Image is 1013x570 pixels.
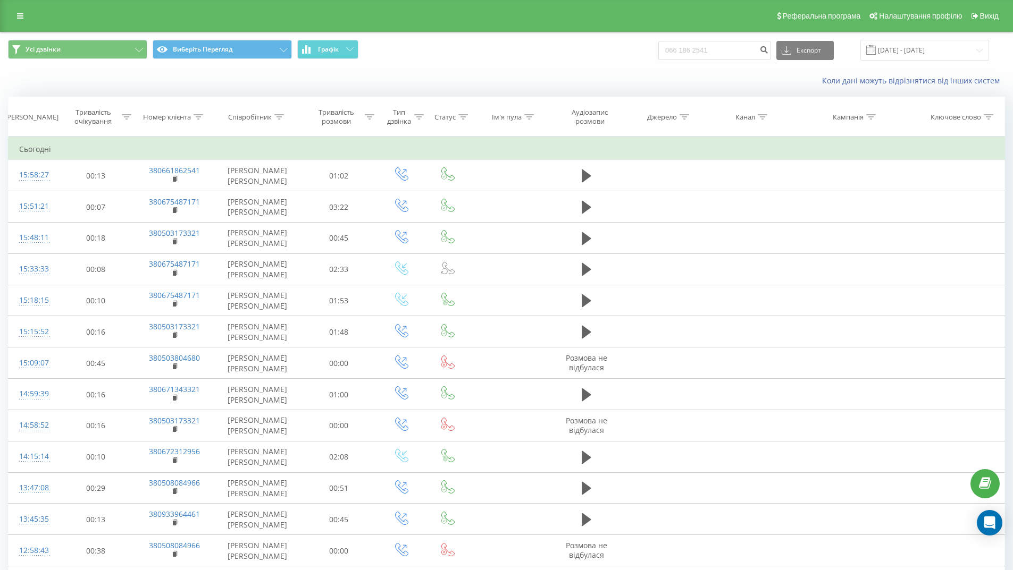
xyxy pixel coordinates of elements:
font: Виберіть Перегляд [173,45,232,54]
font: 01:00 [329,389,348,399]
font: 00:07 [86,202,105,212]
font: Тривалість очікування [74,107,112,126]
font: 00:08 [86,264,105,274]
input: Пошук за номером [658,41,771,60]
font: 00:45 [86,358,105,368]
font: Тривалість розмови [319,107,354,126]
font: 01:48 [329,327,348,337]
font: 00:18 [86,233,105,243]
a: 380933964461 [149,509,200,519]
font: 14:58:52 [19,420,49,430]
font: Кампанія [833,112,864,122]
a: 380675487171 [149,259,200,269]
font: 15:58:27 [19,169,49,180]
font: 00:16 [86,389,105,399]
font: 14:59:39 [19,388,49,398]
font: [PERSON_NAME] [PERSON_NAME] [228,228,287,249]
font: Ім'я пула [492,112,522,122]
a: 380503173321 [149,415,200,426]
font: 00:45 [329,514,348,524]
font: Експорт [797,46,821,55]
font: [PERSON_NAME] [PERSON_NAME] [228,478,287,498]
font: 00:10 [86,295,105,305]
a: 380503173321 [149,228,200,238]
font: 00:16 [86,421,105,431]
font: 02:08 [329,452,348,462]
font: Налаштування профілю [879,12,962,20]
font: 14:15:14 [19,451,49,461]
font: 00:45 [329,233,348,243]
font: [PERSON_NAME] [PERSON_NAME] [228,415,287,436]
font: 00:13 [86,514,105,524]
font: Ключове слово [931,112,981,122]
font: Аудіозапис розмови [572,107,608,126]
font: [PERSON_NAME] [PERSON_NAME] [228,540,287,561]
font: 01:53 [329,295,348,305]
font: [PERSON_NAME] [PERSON_NAME] [228,353,287,373]
a: 380508084966 [149,540,200,550]
div: Open Intercom Messenger [977,510,1002,535]
font: 380503804680 [149,353,200,363]
font: 15:33:33 [19,263,49,274]
font: 01:02 [329,171,348,181]
font: [PERSON_NAME] [PERSON_NAME] [228,290,287,311]
font: 02:33 [329,264,348,274]
font: 00:10 [86,452,105,462]
font: [PERSON_NAME] [PERSON_NAME] [228,321,287,342]
font: 00:13 [86,171,105,181]
font: 15:15:52 [19,326,49,336]
button: Усі дзвінки [8,40,147,59]
button: Графік [297,40,358,59]
button: Експорт [776,41,834,60]
font: [PERSON_NAME] [PERSON_NAME] [228,165,287,186]
font: [PERSON_NAME] [PERSON_NAME] [228,384,287,405]
a: 380508084966 [149,478,200,488]
font: 12:58:43 [19,545,49,555]
font: Вихід [980,12,999,20]
font: 13:47:08 [19,482,49,492]
a: 380672312956 [149,446,200,456]
font: Розмова не відбулася [566,415,607,435]
font: Сьогодні [19,144,51,154]
font: [PERSON_NAME] [5,112,58,122]
font: [PERSON_NAME] [PERSON_NAME] [228,446,287,467]
font: 00:00 [329,546,348,556]
font: 15:51:21 [19,201,49,211]
font: Статус [434,112,456,122]
font: 15:48:11 [19,232,49,242]
font: Джерело [647,112,677,122]
font: 00:00 [329,421,348,431]
a: 380661862541 [149,165,200,175]
font: Графік [318,45,339,54]
font: Розмова не відбулася [566,353,607,372]
font: 15:18:15 [19,295,49,305]
a: 380503173321 [149,321,200,331]
font: 00:29 [86,483,105,493]
a: 380671343321 [149,384,200,394]
font: [PERSON_NAME] [PERSON_NAME] [228,509,287,530]
font: 03:22 [329,202,348,212]
font: 15:09:07 [19,358,49,368]
font: 00:16 [86,327,105,337]
a: Коли дані можуть відрізнятися від інших систем [822,75,1005,86]
font: Розмова не відбулася [566,540,607,560]
font: Тип дзвінка [387,107,411,126]
font: 00:51 [329,483,348,493]
font: 00:00 [329,358,348,368]
font: [PERSON_NAME] [PERSON_NAME] [228,197,287,217]
a: 380675487171 [149,197,200,207]
font: 13:45:35 [19,514,49,524]
a: 380675487171 [149,290,200,300]
font: [PERSON_NAME] [PERSON_NAME] [228,259,287,279]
